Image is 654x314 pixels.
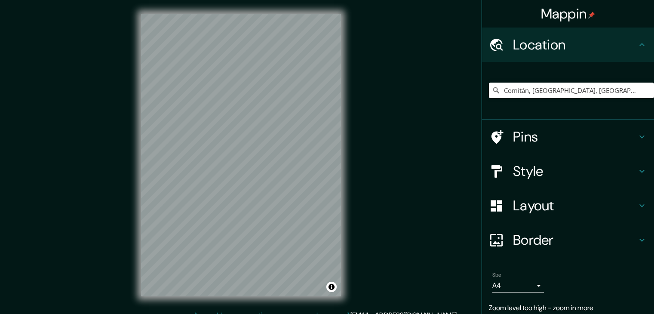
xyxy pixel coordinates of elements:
[482,120,654,154] div: Pins
[492,279,544,292] div: A4
[326,282,337,292] button: Toggle attribution
[513,163,637,180] h4: Style
[482,188,654,223] div: Layout
[482,154,654,188] div: Style
[513,128,637,145] h4: Pins
[482,28,654,62] div: Location
[482,223,654,257] div: Border
[577,280,645,305] iframe: Help widget launcher
[141,14,341,296] canvas: Map
[513,197,637,214] h4: Layout
[513,231,637,249] h4: Border
[513,36,637,53] h4: Location
[588,12,595,18] img: pin-icon.png
[492,271,501,279] label: Size
[489,303,647,313] p: Zoom level too high - zoom in more
[489,83,654,98] input: Pick your city or area
[541,5,596,22] h4: Mappin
